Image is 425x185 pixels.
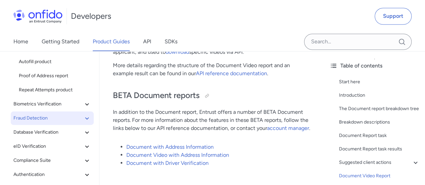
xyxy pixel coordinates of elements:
a: Document Report task results [339,145,420,153]
a: Getting Started [42,32,79,51]
p: In addition to the Document report, Entrust offers a number of BETA Document reports. For more in... [113,108,311,132]
span: Fraud Detection [13,114,83,122]
button: Biometrics Verification [11,97,94,111]
button: Fraud Detection [11,111,94,125]
a: The Document report breakdown tree [339,105,420,113]
a: download [166,49,189,55]
a: API reference documentation [196,70,267,77]
p: More details regarding the structure of the Document Video report and an example result can be fo... [113,61,311,78]
a: Document with Driver Verification [126,159,209,166]
a: Breakdown descriptions [339,118,420,126]
a: Introduction [339,91,420,99]
h1: Developers [71,11,111,21]
span: Autofill product [19,58,91,66]
span: eID Verification [13,142,83,150]
button: Database Verification [11,126,94,139]
a: Proof of Address report [16,69,94,83]
a: Autofill product [16,55,94,68]
a: Start here [339,78,420,86]
a: account manager [267,125,309,131]
span: Compliance Suite [13,156,83,165]
a: Home [13,32,28,51]
button: Compliance Suite [11,154,94,167]
a: Document Video with Address Information [126,151,229,158]
a: Product Guides [93,32,130,51]
a: Repeat Attempts product [16,83,94,97]
a: Document Report task [339,132,420,140]
span: Database Verification [13,128,83,136]
a: Document Video Report [339,172,420,180]
div: Table of contents [330,62,420,70]
span: Biometrics Verification [13,100,83,108]
h2: BETA Document reports [113,90,311,101]
a: Support [375,8,412,25]
span: Authentication [13,171,83,179]
input: Onfido search input field [304,34,412,50]
a: SDKs [165,32,177,51]
button: Authentication [11,168,94,181]
a: Document with Address Information [126,143,214,150]
span: Proof of Address report [19,72,91,80]
button: eID Verification [11,140,94,153]
a: API [143,32,151,51]
a: Suggested client actions [339,158,420,167]
span: Repeat Attempts product [19,86,91,94]
img: Onfido Logo [13,9,62,23]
